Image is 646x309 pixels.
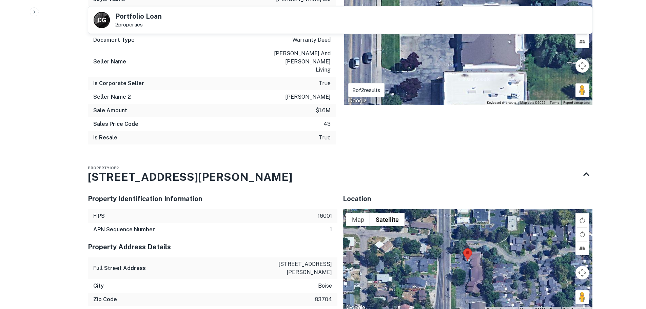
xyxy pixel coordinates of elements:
h3: [STREET_ADDRESS][PERSON_NAME] [88,169,292,185]
h6: APN Sequence Number [93,226,155,234]
h5: Portfolio Loan [115,13,162,20]
button: Tilt map [575,242,589,255]
button: Map camera controls [575,59,589,73]
h6: Sales Price Code [93,120,138,128]
p: $1.6m [316,107,331,115]
h5: Property Identification Information [88,194,337,204]
a: Terms (opens in new tab) [550,101,559,104]
p: true [319,79,331,88]
p: boise [318,282,332,290]
h6: Seller Name 2 [93,93,131,101]
p: [PERSON_NAME] [285,93,331,101]
button: Toggle fullscreen view [575,213,589,226]
h5: Location [343,194,592,204]
p: 2 properties [115,22,162,28]
div: Property1of2[STREET_ADDRESS][PERSON_NAME] [88,161,592,188]
p: true [319,134,331,142]
p: warranty deed [292,36,331,44]
h6: Sale Amount [93,107,127,115]
button: Keyboard shortcuts [487,100,516,105]
h6: Zip Code [93,295,117,304]
h5: Property Address Details [88,242,337,252]
img: Google [346,96,368,105]
button: Show satellite imagery [370,213,405,226]
p: 1 [330,226,332,234]
button: Drag Pegman onto the map to open Street View [575,83,589,97]
button: Map camera controls [575,266,589,279]
h6: FIPS [93,212,105,220]
a: Open this area in Google Maps (opens a new window) [346,96,368,105]
p: [PERSON_NAME] and [PERSON_NAME] living [270,50,331,74]
h6: Document Type [93,36,135,44]
p: 2 of 2 results [353,86,380,94]
h6: Is Corporate Seller [93,79,144,88]
button: Drag Pegman onto the map to open Street View [575,290,589,304]
p: C G [97,16,106,25]
button: Show street map [346,213,370,226]
a: Report a map error [563,101,590,104]
button: Rotate map counterclockwise [575,228,589,241]
button: Rotate map clockwise [575,214,589,227]
h6: Seller Name [93,58,126,66]
button: Tilt map [575,35,589,48]
p: 43 [324,120,331,128]
span: Map data ©2025 [520,101,546,104]
h6: Full Street Address [93,264,146,272]
iframe: Chat Widget [612,255,646,287]
p: 16001 [318,212,332,220]
p: [STREET_ADDRESS][PERSON_NAME] [271,260,332,276]
h6: Is Resale [93,134,117,142]
h6: City [93,282,104,290]
p: 83704 [315,295,332,304]
span: Property 1 of 2 [88,166,119,170]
